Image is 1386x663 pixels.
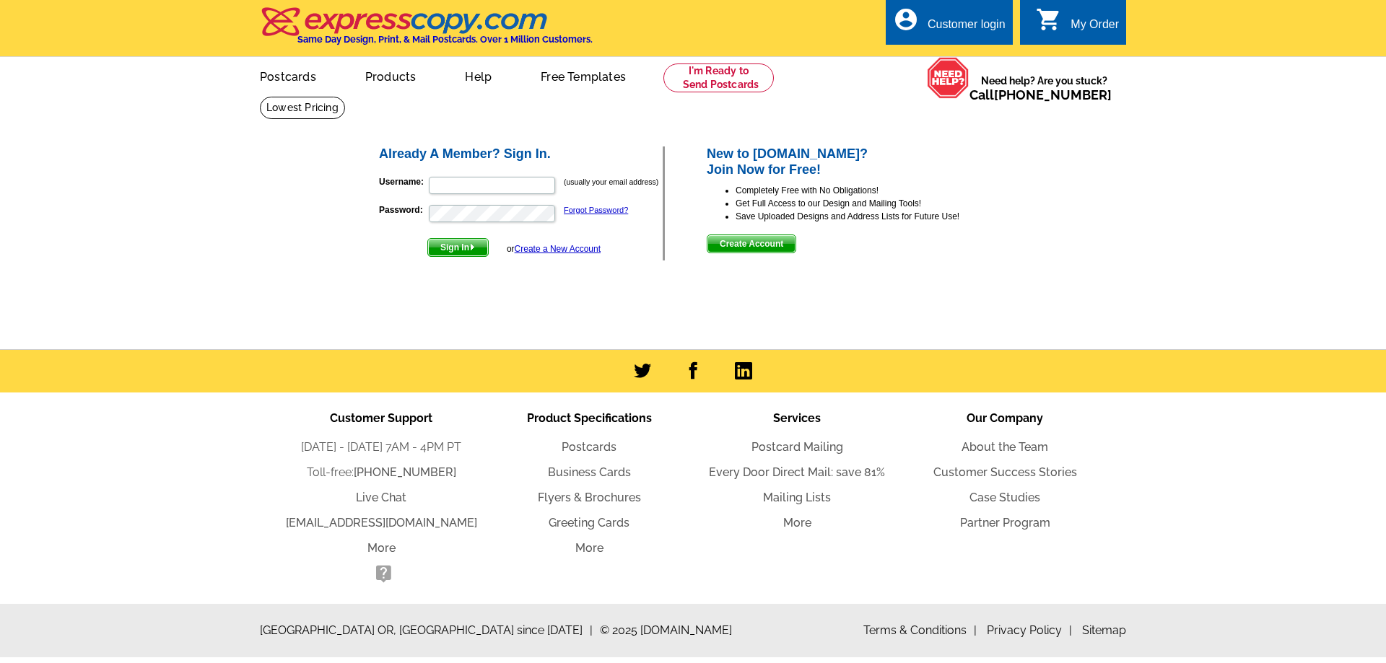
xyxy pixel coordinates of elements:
div: or [507,242,601,255]
a: Forgot Password? [564,206,628,214]
a: More [367,541,396,555]
a: Postcards [237,58,339,92]
a: Partner Program [960,516,1050,530]
span: Services [773,411,821,425]
img: help [927,57,969,99]
a: Live Chat [356,491,406,504]
a: Postcards [562,440,616,454]
label: Password: [379,203,427,216]
a: Business Cards [548,465,631,479]
a: Customer Success Stories [933,465,1077,479]
li: Get Full Access to our Design and Mailing Tools! [736,197,1009,210]
span: Sign In [428,239,488,256]
a: More [575,541,603,555]
h4: Same Day Design, Print, & Mail Postcards. Over 1 Million Customers. [297,34,593,45]
span: © 2025 [DOMAIN_NAME] [600,622,732,639]
a: Flyers & Brochures [538,491,641,504]
a: shopping_cart My Order [1036,16,1119,34]
a: About the Team [962,440,1048,454]
button: Create Account [707,234,796,253]
a: Help [442,58,515,92]
a: Same Day Design, Print, & Mail Postcards. Over 1 Million Customers. [260,17,593,45]
span: Customer Support [330,411,432,425]
a: Create a New Account [515,244,601,254]
a: account_circle Customer login [893,16,1006,34]
a: [EMAIL_ADDRESS][DOMAIN_NAME] [286,516,477,530]
small: (usually your email address) [564,177,658,186]
div: My Order [1071,18,1119,38]
h2: Already A Member? Sign In. [379,146,663,162]
a: Free Templates [518,58,649,92]
span: Create Account [707,235,796,253]
span: Call [969,87,1112,102]
li: [DATE] - [DATE] 7AM - 4PM PT [277,439,485,456]
h2: New to [DOMAIN_NAME]? Join Now for Free! [707,146,1009,177]
a: More [783,516,811,530]
a: Every Door Direct Mail: save 81% [709,465,885,479]
label: Username: [379,175,427,188]
span: Our Company [967,411,1043,425]
button: Sign In [427,238,489,257]
img: button-next-arrow-white.png [469,244,476,250]
i: shopping_cart [1036,6,1062,32]
a: Terms & Conditions [863,623,977,637]
a: [PHONE_NUMBER] [354,465,456,479]
a: Sitemap [1082,623,1126,637]
a: Privacy Policy [987,623,1072,637]
a: [PHONE_NUMBER] [994,87,1112,102]
span: Product Specifications [527,411,652,425]
a: Greeting Cards [549,516,629,530]
a: Mailing Lists [763,491,831,504]
li: Completely Free with No Obligations! [736,184,1009,197]
div: Customer login [928,18,1006,38]
li: Save Uploaded Designs and Address Lists for Future Use! [736,210,1009,223]
span: [GEOGRAPHIC_DATA] OR, [GEOGRAPHIC_DATA] since [DATE] [260,622,593,639]
span: Need help? Are you stuck? [969,74,1119,102]
li: Toll-free: [277,464,485,481]
a: Products [342,58,440,92]
a: Postcard Mailing [751,440,843,454]
i: account_circle [893,6,919,32]
a: Case Studies [969,491,1040,504]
